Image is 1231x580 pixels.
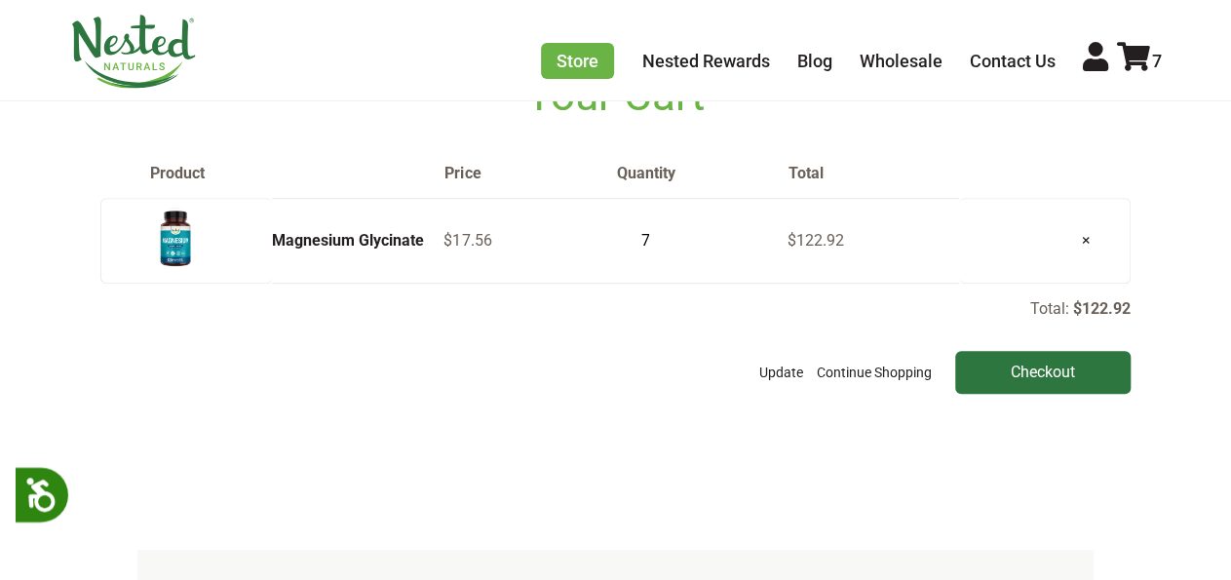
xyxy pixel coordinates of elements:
th: Product [100,164,443,183]
div: Total: [100,298,1131,394]
button: Update [754,351,808,394]
a: Wholesale [860,51,942,71]
img: Nested Naturals [70,15,197,89]
th: Price [443,164,615,183]
a: Store [541,43,614,79]
input: Checkout [955,351,1131,394]
th: Quantity [615,164,787,183]
p: $122.92 [1073,299,1131,318]
a: Nested Rewards [642,51,770,71]
span: $17.56 [443,231,491,250]
a: × [1066,215,1106,265]
span: 7 [1152,51,1162,71]
a: Blog [797,51,832,71]
img: Magnesium Glycinate - USA [151,207,200,270]
a: Continue Shopping [812,351,937,394]
a: Contact Us [970,51,1056,71]
a: Magnesium Glycinate [272,231,424,250]
a: 7 [1117,51,1162,71]
th: Total [788,164,959,183]
h1: Your Cart [100,71,1131,121]
span: $122.92 [788,231,844,250]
